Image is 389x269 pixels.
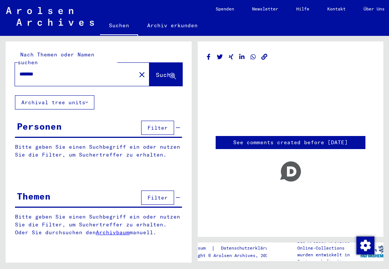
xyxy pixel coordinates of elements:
button: Share on WhatsApp [249,52,257,62]
button: Suche [149,63,182,86]
button: Filter [141,121,174,135]
img: Arolsen_neg.svg [6,7,94,26]
img: Zustimmung ändern [356,236,374,254]
div: | [182,244,282,252]
a: See comments created before [DATE] [233,139,348,146]
a: Archivbaum [96,229,130,236]
p: Bitte geben Sie einen Suchbegriff ein oder nutzen Sie die Filter, um Suchertreffer zu erhalten. O... [15,213,182,236]
p: wurden entwickelt in Partnerschaft mit [297,251,360,265]
div: Personen [17,120,62,133]
button: Share on Twitter [216,52,224,62]
p: Copyright © Arolsen Archives, 2021 [182,252,282,259]
button: Share on Xing [227,52,235,62]
div: Themen [17,189,51,203]
mat-icon: close [137,70,146,79]
mat-label: Nach Themen oder Namen suchen [18,51,94,66]
p: Die Arolsen Archives Online-Collections [297,238,360,251]
button: Share on Facebook [205,52,213,62]
button: Copy link [261,52,268,62]
p: Bitte geben Sie einen Suchbegriff ein oder nutzen Sie die Filter, um Suchertreffer zu erhalten. [15,143,182,159]
button: Clear [134,67,149,82]
span: Filter [148,124,168,131]
button: Share on LinkedIn [238,52,246,62]
a: Archiv erkunden [138,16,207,34]
button: Filter [141,191,174,205]
a: Datenschutzerklärung [215,244,282,252]
button: Archival tree units [15,95,94,109]
span: Filter [148,194,168,201]
a: Suchen [100,16,138,36]
span: Suche [156,71,174,78]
